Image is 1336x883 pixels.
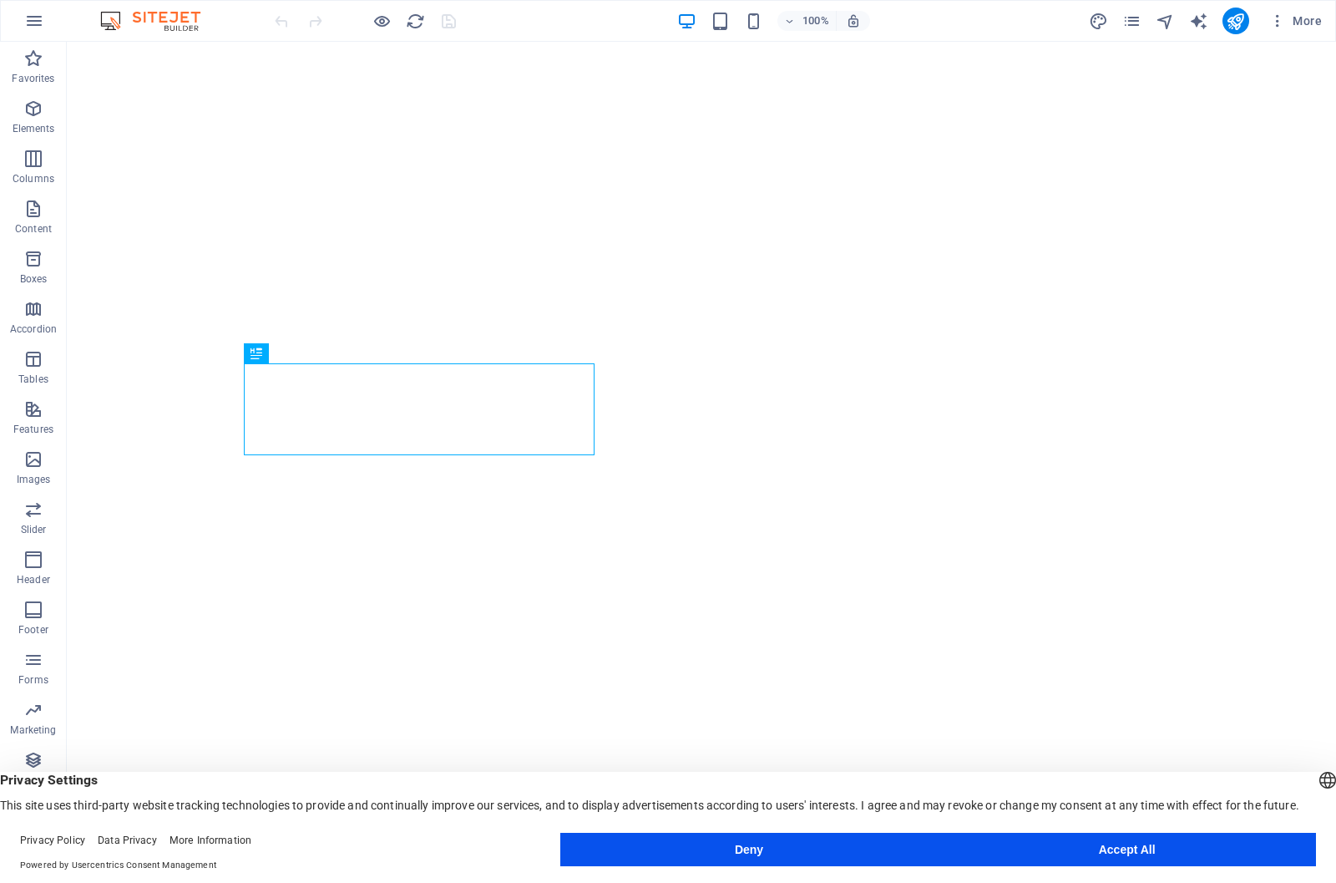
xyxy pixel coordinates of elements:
[846,13,861,28] i: On resize automatically adjust zoom level to fit chosen device.
[802,11,829,31] h6: 100%
[1122,11,1142,31] button: pages
[15,222,52,236] p: Content
[18,673,48,687] p: Forms
[372,11,392,31] button: Click here to leave preview mode and continue editing
[1089,12,1108,31] i: Design (Ctrl+Alt+Y)
[20,272,48,286] p: Boxes
[1189,12,1208,31] i: AI Writer
[13,122,55,135] p: Elements
[406,12,425,31] i: Reload page
[12,72,54,85] p: Favorites
[1189,11,1209,31] button: text_generator
[1089,11,1109,31] button: design
[1263,8,1328,34] button: More
[777,11,837,31] button: 100%
[1226,12,1245,31] i: Publish
[10,723,56,737] p: Marketing
[1156,11,1176,31] button: navigator
[405,11,425,31] button: reload
[17,473,51,486] p: Images
[13,423,53,436] p: Features
[1122,12,1141,31] i: Pages (Ctrl+Alt+S)
[18,373,48,386] p: Tables
[1222,8,1249,34] button: publish
[18,623,48,637] p: Footer
[21,523,47,536] p: Slider
[1156,12,1175,31] i: Navigator
[13,172,54,185] p: Columns
[96,11,221,31] img: Editor Logo
[10,322,57,336] p: Accordion
[17,573,50,586] p: Header
[1269,13,1322,29] span: More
